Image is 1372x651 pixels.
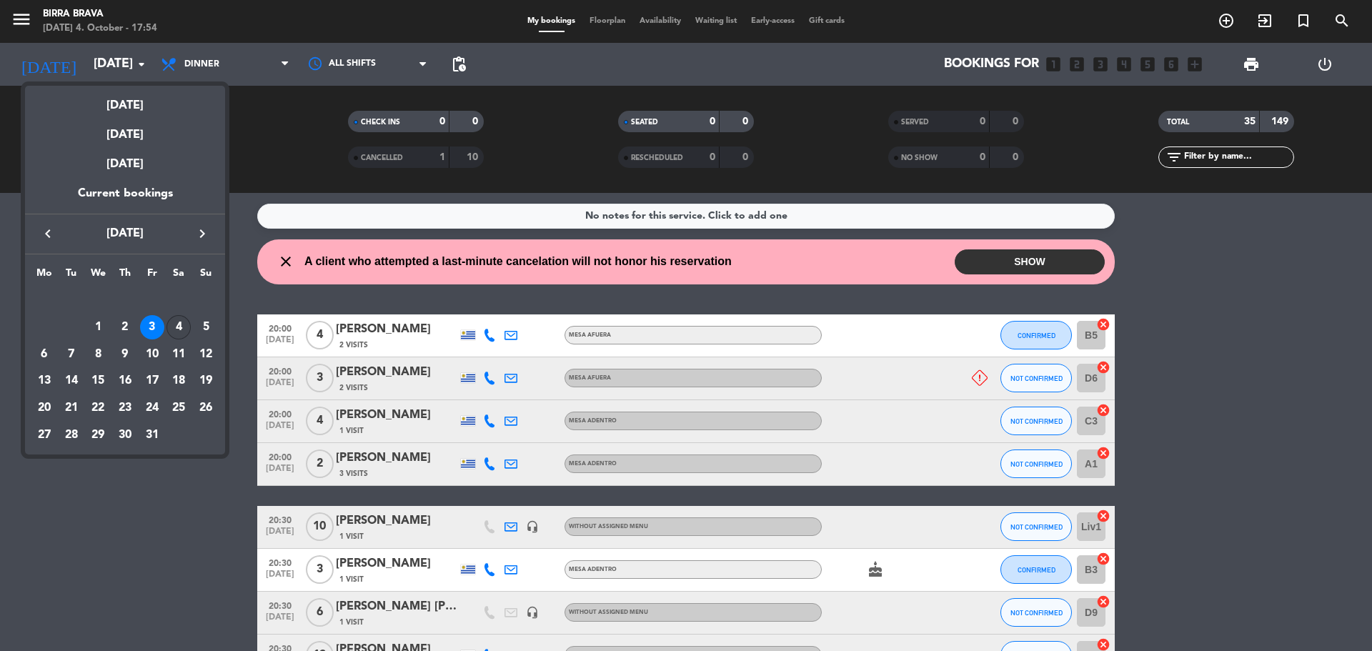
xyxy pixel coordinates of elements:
div: 10 [140,342,164,367]
td: October 8, 2025 [84,341,111,368]
div: [DATE] [25,86,225,115]
td: October 12, 2025 [192,341,219,368]
i: keyboard_arrow_left [39,225,56,242]
td: October 23, 2025 [111,394,139,422]
td: October 29, 2025 [84,422,111,449]
td: October 17, 2025 [139,367,166,394]
div: 11 [166,342,191,367]
div: 5 [194,315,218,339]
div: 19 [194,369,218,393]
td: October 31, 2025 [139,422,166,449]
th: Thursday [111,265,139,287]
div: 31 [140,423,164,447]
td: October 6, 2025 [31,341,58,368]
td: October 9, 2025 [111,341,139,368]
div: 12 [194,342,218,367]
div: 26 [194,396,218,420]
td: October 11, 2025 [166,341,193,368]
td: October 1, 2025 [84,314,111,341]
th: Wednesday [84,265,111,287]
div: 25 [166,396,191,420]
div: 15 [86,369,110,393]
div: 21 [59,396,84,420]
div: 24 [140,396,164,420]
td: October 16, 2025 [111,367,139,394]
div: 13 [32,369,56,393]
span: [DATE] [61,224,189,243]
td: October 30, 2025 [111,422,139,449]
th: Friday [139,265,166,287]
td: October 7, 2025 [58,341,85,368]
th: Tuesday [58,265,85,287]
div: 27 [32,423,56,447]
i: keyboard_arrow_right [194,225,211,242]
td: October 10, 2025 [139,341,166,368]
td: October 24, 2025 [139,394,166,422]
td: October 22, 2025 [84,394,111,422]
td: October 4, 2025 [166,314,193,341]
td: October 26, 2025 [192,394,219,422]
div: 18 [166,369,191,393]
div: 9 [113,342,137,367]
div: 1 [86,315,110,339]
button: keyboard_arrow_right [189,224,215,243]
td: OCT [31,287,219,314]
div: 8 [86,342,110,367]
div: 17 [140,369,164,393]
div: 14 [59,369,84,393]
div: 2 [113,315,137,339]
td: October 18, 2025 [166,367,193,394]
div: [DATE] [25,115,225,144]
td: October 21, 2025 [58,394,85,422]
div: 28 [59,423,84,447]
div: 30 [113,423,137,447]
td: October 28, 2025 [58,422,85,449]
div: 22 [86,396,110,420]
td: October 2, 2025 [111,314,139,341]
div: 4 [166,315,191,339]
td: October 20, 2025 [31,394,58,422]
div: 3 [140,315,164,339]
td: October 13, 2025 [31,367,58,394]
div: 7 [59,342,84,367]
div: 23 [113,396,137,420]
th: Sunday [192,265,219,287]
td: October 25, 2025 [166,394,193,422]
div: 6 [32,342,56,367]
div: [DATE] [25,144,225,184]
div: Current bookings [25,184,225,214]
td: October 14, 2025 [58,367,85,394]
td: October 5, 2025 [192,314,219,341]
button: keyboard_arrow_left [35,224,61,243]
td: October 15, 2025 [84,367,111,394]
th: Saturday [166,265,193,287]
td: October 27, 2025 [31,422,58,449]
td: October 19, 2025 [192,367,219,394]
div: 20 [32,396,56,420]
div: 29 [86,423,110,447]
td: October 3, 2025 [139,314,166,341]
th: Monday [31,265,58,287]
div: 16 [113,369,137,393]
